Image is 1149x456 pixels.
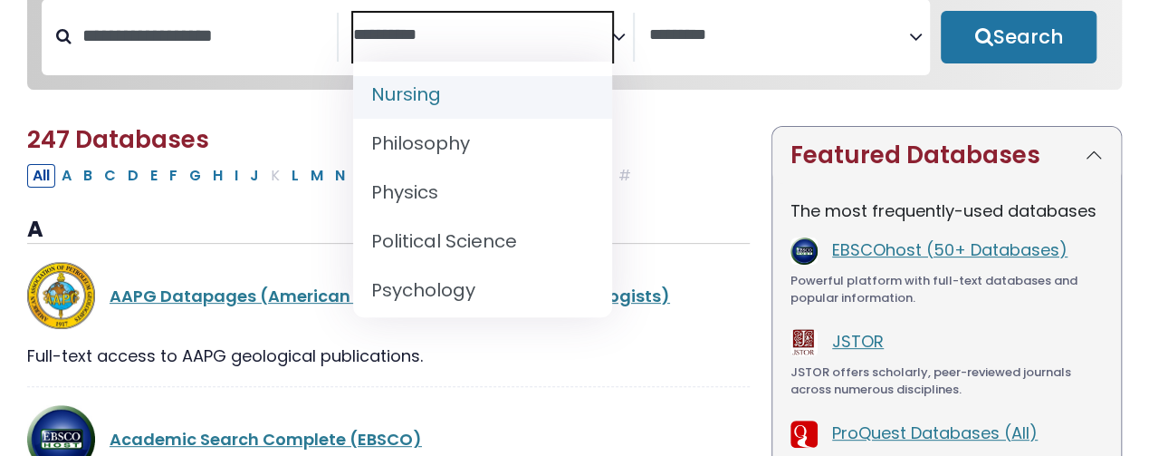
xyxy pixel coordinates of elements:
[941,11,1096,63] button: Submit for Search Results
[56,164,77,188] button: Filter Results A
[353,70,612,119] li: Nursing
[353,266,612,315] li: Psychology
[99,164,121,188] button: Filter Results C
[286,164,304,188] button: Filter Results L
[790,364,1103,399] div: JSTOR offers scholarly, peer-reviewed journals across numerous disciplines.
[244,164,264,188] button: Filter Results J
[110,428,422,451] a: Academic Search Complete (EBSCO)
[27,217,750,244] h3: A
[27,123,209,156] span: 247 Databases
[78,164,98,188] button: Filter Results B
[229,164,244,188] button: Filter Results I
[790,272,1103,307] div: Powerful platform with full-text databases and popular information.
[305,164,329,188] button: Filter Results M
[832,238,1068,261] a: EBSCOhost (50+ Databases)
[72,21,337,51] input: Search database by title or keyword
[353,26,613,45] textarea: Search
[353,217,612,266] li: Political Science
[27,344,750,368] div: Full-text access to AAPG geological publications.
[832,422,1038,444] a: ProQuest Databases (All)
[27,164,55,188] button: All
[353,168,612,217] li: Physics
[164,164,183,188] button: Filter Results F
[649,26,909,45] textarea: Search
[122,164,144,188] button: Filter Results D
[353,119,612,168] li: Philosophy
[330,164,350,188] button: Filter Results N
[351,164,374,188] button: Filter Results O
[207,164,228,188] button: Filter Results H
[832,330,884,353] a: JSTOR
[145,164,163,188] button: Filter Results E
[772,127,1121,184] button: Featured Databases
[110,285,670,307] a: AAPG Datapages (American Association of Petroleum Geologists)
[790,199,1103,223] p: The most frequently-used databases
[184,164,206,188] button: Filter Results G
[27,163,638,186] div: Alpha-list to filter by first letter of database name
